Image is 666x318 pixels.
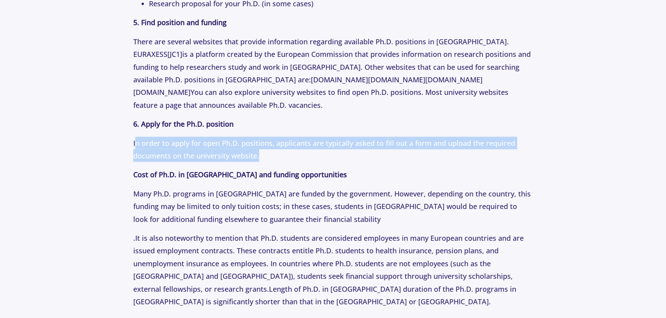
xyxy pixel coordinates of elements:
[133,87,508,109] span: You can also explore university websites to find open Ph.D. positions. Most university websites f...
[311,75,368,84] a: [DOMAIN_NAME]
[133,18,227,27] strong: 5. Find position and funding
[133,233,524,306] span: .It is also noteworthy to mention that Ph.D. students are considered employees in many European c...
[133,137,533,162] p: In order to apply for open Ph.D. positions, applicants are typically asked to fill out a form and...
[133,189,531,224] span: Many Ph.D. programs in [GEOGRAPHIC_DATA] are funded by the government. However, depending on the ...
[133,37,509,59] span: There are several websites that provide information regarding available Ph.D. positions in [GEOGR...
[368,75,425,84] a: [DOMAIN_NAME]
[167,49,182,59] a: [JC1]
[425,75,483,84] a: [DOMAIN_NAME]
[133,87,191,97] a: [DOMAIN_NAME]
[133,49,531,84] span: is a platform created by the European Commission that provides information on research positions ...
[133,170,347,179] strong: Cost of Ph.D. in [GEOGRAPHIC_DATA] and funding opportunities
[133,119,234,129] strong: 6. Apply for the Ph.D. position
